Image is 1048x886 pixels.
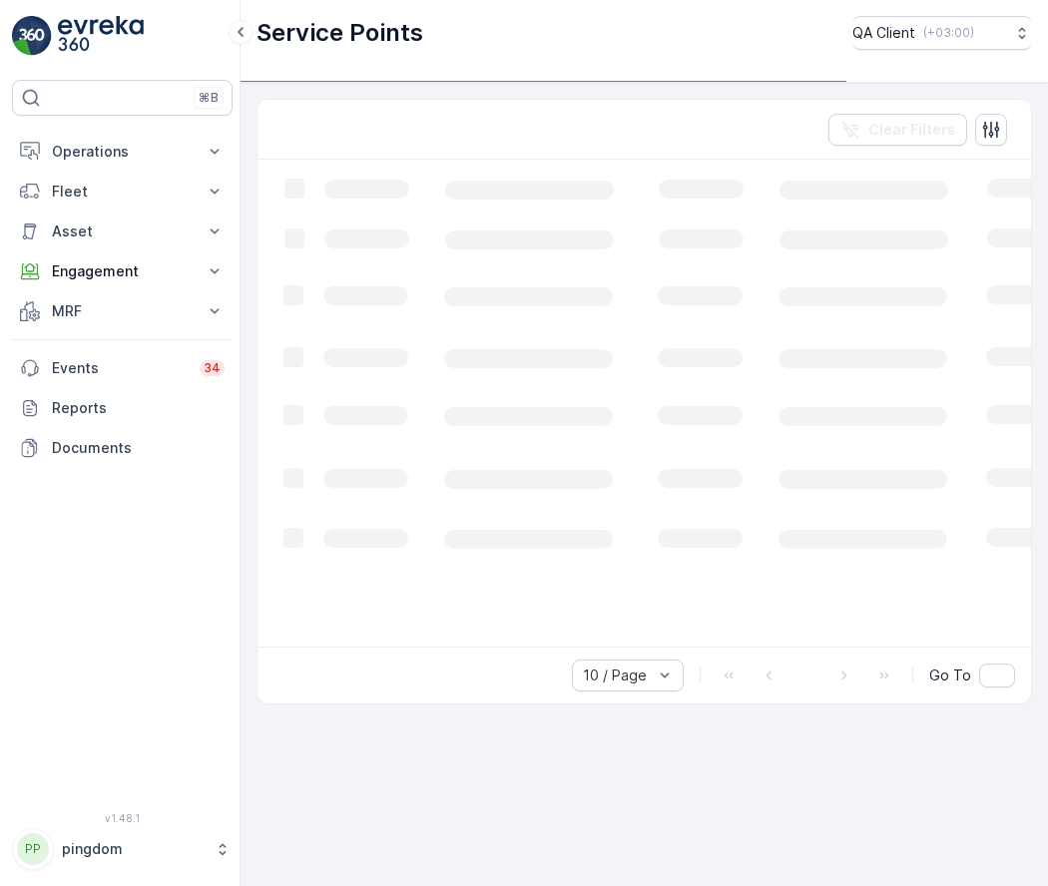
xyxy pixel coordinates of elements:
[828,114,967,146] button: Clear Filters
[17,833,49,865] div: PP
[12,291,233,331] button: MRF
[62,839,205,859] p: pingdom
[52,358,188,378] p: Events
[929,665,971,685] span: Go To
[58,16,144,56] img: logo_light-DOdMpM7g.png
[923,25,974,41] p: ( +03:00 )
[52,182,193,202] p: Fleet
[52,301,193,321] p: MRF
[52,261,193,281] p: Engagement
[12,172,233,212] button: Fleet
[12,16,52,56] img: logo
[52,221,193,241] p: Asset
[199,90,219,106] p: ⌘B
[257,17,423,49] p: Service Points
[12,251,233,291] button: Engagement
[52,438,225,458] p: Documents
[12,388,233,428] a: Reports
[12,428,233,468] a: Documents
[12,812,233,824] span: v 1.48.1
[852,23,915,43] p: QA Client
[12,132,233,172] button: Operations
[204,360,221,376] p: 34
[868,120,955,140] p: Clear Filters
[52,398,225,418] p: Reports
[12,828,233,870] button: PPpingdom
[852,16,1032,50] button: QA Client(+03:00)
[12,348,233,388] a: Events34
[12,212,233,251] button: Asset
[52,142,193,162] p: Operations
